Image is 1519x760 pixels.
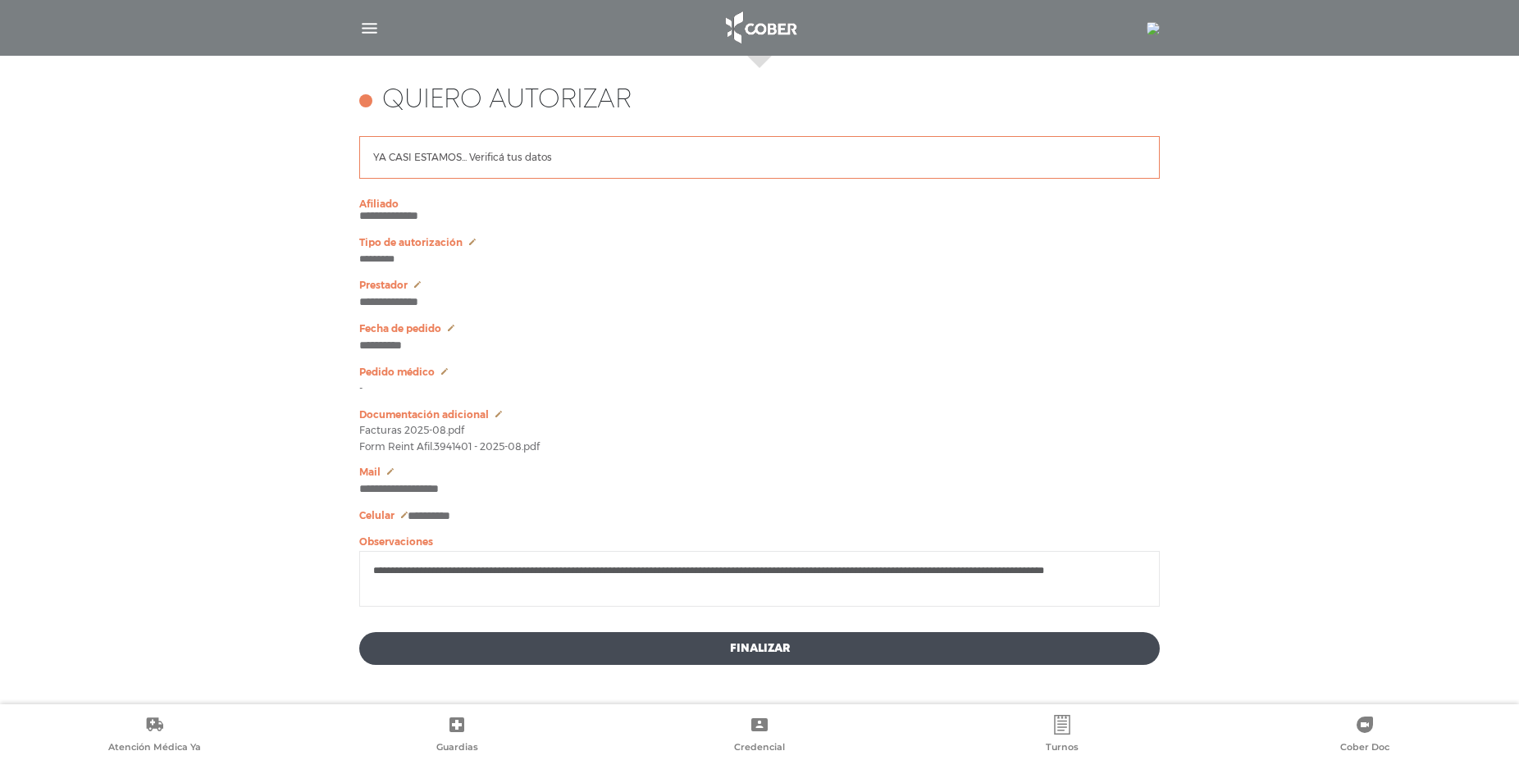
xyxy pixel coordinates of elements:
span: Facturas 2025-08.pdf [359,426,464,435]
span: Celular [359,510,395,521]
span: Fecha de pedido [359,323,441,334]
img: Cober_menu-lines-white.svg [359,18,380,39]
span: Mail [359,466,381,478]
a: Turnos [910,715,1213,757]
span: Form Reint Afil.3941401 - 2025-08.pdf [359,442,540,452]
a: Guardias [306,715,609,757]
img: logo_cober_home-white.png [717,8,803,48]
button: Finalizar [359,632,1160,665]
img: 3828 [1147,22,1160,35]
span: Pedido médico [359,366,435,378]
p: Afiliado [359,198,1160,210]
span: Atención Médica Ya [108,741,201,756]
a: Cober Doc [1213,715,1516,757]
span: Prestador [359,280,408,291]
a: Credencial [609,715,911,757]
p: YA CASI ESTAMOS... Verificá tus datos [373,150,552,165]
span: Credencial [734,741,785,756]
span: Cober Doc [1340,741,1389,756]
span: Tipo de autorización [359,237,463,248]
p: - [359,383,1160,394]
span: Guardias [436,741,478,756]
p: Observaciones [359,536,1160,548]
h4: Quiero autorizar [382,85,632,116]
span: Documentación adicional [359,409,489,421]
a: Atención Médica Ya [3,715,306,757]
span: Turnos [1046,741,1079,756]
